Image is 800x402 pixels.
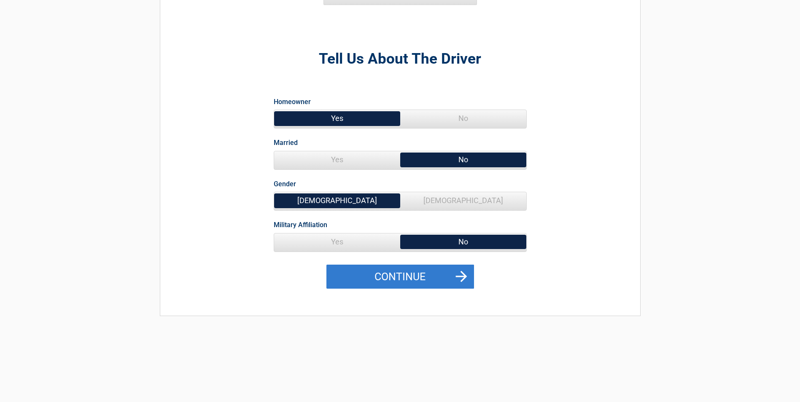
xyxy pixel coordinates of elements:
span: [DEMOGRAPHIC_DATA] [274,192,400,209]
label: Homeowner [274,96,311,107]
span: No [400,151,526,168]
label: Military Affiliation [274,219,327,230]
span: Yes [274,110,400,127]
button: Continue [326,265,474,289]
span: Yes [274,151,400,168]
label: Married [274,137,298,148]
label: Gender [274,178,296,190]
span: No [400,233,526,250]
h2: Tell Us About The Driver [207,49,594,69]
span: [DEMOGRAPHIC_DATA] [400,192,526,209]
span: No [400,110,526,127]
span: Yes [274,233,400,250]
